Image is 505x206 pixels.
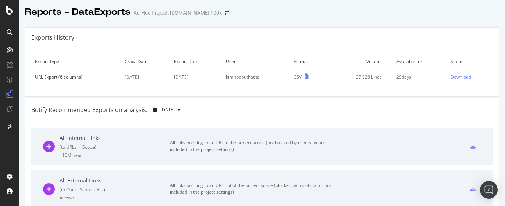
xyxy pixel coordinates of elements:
[31,106,147,114] div: Botify Recommended Exports on analysis:
[60,177,170,184] div: All External Links
[480,181,498,199] div: Open Intercom Messenger
[31,33,74,42] div: Exports History
[60,152,170,158] div: = 16M rows
[31,54,121,69] td: Export Type
[150,104,184,116] button: [DATE]
[60,134,170,142] div: All Internal Links
[327,69,393,85] td: 37,926 Lines
[451,74,471,80] div: Download
[25,6,131,18] div: Reports - DataExports
[470,186,476,191] div: csv-export
[60,195,170,201] div: = 0 rows
[393,69,447,85] td: 29 days
[290,54,327,69] td: Format
[393,54,447,69] td: Available for
[35,74,117,80] div: URL Export (6 columns)
[222,69,289,85] td: kiranbabuthatha
[121,69,170,85] td: [DATE]
[60,144,170,150] div: ( to URLs in Scope )
[222,54,289,69] td: User
[170,140,335,153] div: All links pointing to an URL in the project scope (not blocked by robots.txt and included in the ...
[170,182,335,195] div: All links pointing to an URL out of the project scope (blocked by robots.txt or not included in t...
[451,74,489,80] a: Download
[60,187,170,193] div: ( to Out of Scope URLs )
[170,54,222,69] td: Export Date
[447,54,493,69] td: Status
[294,74,302,80] div: CSV
[470,144,476,149] div: csv-export
[327,54,393,69] td: Volume
[160,106,175,113] span: 2025 Sep. 1st
[134,9,222,17] div: Ad-Hoc Project: [DOMAIN_NAME] 100k
[225,10,229,15] div: arrow-right-arrow-left
[121,54,170,69] td: Crawl Date
[170,69,222,85] td: [DATE]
